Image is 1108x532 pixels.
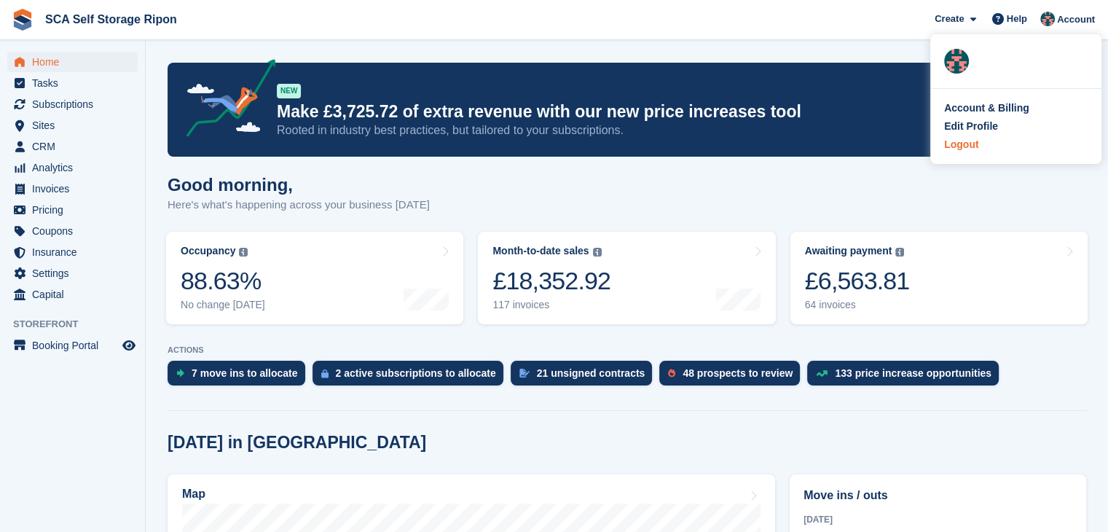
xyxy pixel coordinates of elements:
img: icon-info-grey-7440780725fd019a000dd9b08b2336e03edf1995a4989e88bcd33f0948082b44.svg [895,248,904,257]
a: Month-to-date sales £18,352.92 117 invoices [478,232,775,324]
div: 117 invoices [492,299,610,311]
img: price-adjustments-announcement-icon-8257ccfd72463d97f412b2fc003d46551f7dbcb40ab6d574587a9cd5c0d94... [174,59,276,142]
a: menu [7,242,138,262]
img: move_ins_to_allocate_icon-fdf77a2bb77ea45bf5b3d319d69a93e2d87916cf1d5bf7949dd705db3b84f3ca.svg [176,369,184,378]
span: Tasks [32,73,119,93]
span: Create [935,12,964,26]
div: 2 active subscriptions to allocate [336,367,496,379]
div: 88.63% [181,266,265,296]
p: Make £3,725.72 of extra revenue with our new price increases tool [277,101,959,122]
span: Pricing [32,200,119,220]
div: [DATE] [804,513,1072,526]
a: menu [7,115,138,136]
a: Preview store [120,337,138,354]
span: Invoices [32,179,119,199]
p: ACTIONS [168,345,1086,355]
div: 21 unsigned contracts [537,367,645,379]
a: menu [7,179,138,199]
a: menu [7,52,138,72]
div: No change [DATE] [181,299,265,311]
span: Capital [32,284,119,305]
div: 64 invoices [805,299,910,311]
a: Awaiting payment £6,563.81 64 invoices [790,232,1088,324]
span: Storefront [13,317,145,332]
a: menu [7,157,138,178]
img: prospect-51fa495bee0391a8d652442698ab0144808aea92771e9ea1ae160a38d050c398.svg [668,369,675,378]
a: menu [7,136,138,157]
div: Awaiting payment [805,245,892,257]
span: Subscriptions [32,94,119,114]
span: Help [1007,12,1027,26]
h2: Move ins / outs [804,487,1072,504]
a: Edit Profile [944,119,1088,134]
span: Booking Portal [32,335,119,356]
h1: Good morning, [168,175,430,195]
a: 48 prospects to review [659,361,807,393]
img: stora-icon-8386f47178a22dfd0bd8f6a31ec36ba5ce8667c1dd55bd0f319d3a0aa187defe.svg [12,9,34,31]
img: price_increase_opportunities-93ffe204e8149a01c8c9dc8f82e8f89637d9d84a8eef4429ea346261dce0b2c0.svg [816,370,828,377]
span: Insurance [32,242,119,262]
a: 7 move ins to allocate [168,361,313,393]
a: menu [7,284,138,305]
a: menu [7,335,138,356]
img: icon-info-grey-7440780725fd019a000dd9b08b2336e03edf1995a4989e88bcd33f0948082b44.svg [593,248,602,257]
h2: [DATE] in [GEOGRAPHIC_DATA] [168,433,426,453]
a: menu [7,221,138,241]
div: Account & Billing [944,101,1029,116]
a: menu [7,94,138,114]
a: menu [7,200,138,220]
h2: Map [182,488,205,501]
a: Account & Billing [944,101,1088,116]
a: Occupancy 88.63% No change [DATE] [166,232,463,324]
div: £6,563.81 [805,266,910,296]
p: Rooted in industry best practices, but tailored to your subscriptions. [277,122,959,138]
div: Occupancy [181,245,235,257]
div: 48 prospects to review [683,367,793,379]
span: Home [32,52,119,72]
a: Logout [944,137,1088,152]
div: NEW [277,84,301,98]
span: CRM [32,136,119,157]
div: Logout [944,137,978,152]
div: Edit Profile [944,119,998,134]
div: Month-to-date sales [492,245,589,257]
span: Settings [32,263,119,283]
div: £18,352.92 [492,266,610,296]
span: Analytics [32,157,119,178]
a: SCA Self Storage Ripon [39,7,183,31]
span: Sites [32,115,119,136]
span: Coupons [32,221,119,241]
a: menu [7,263,138,283]
div: 7 move ins to allocate [192,367,298,379]
img: active_subscription_to_allocate_icon-d502201f5373d7db506a760aba3b589e785aa758c864c3986d89f69b8ff3... [321,369,329,378]
span: Account [1057,12,1095,27]
img: icon-info-grey-7440780725fd019a000dd9b08b2336e03edf1995a4989e88bcd33f0948082b44.svg [239,248,248,257]
img: contract_signature_icon-13c848040528278c33f63329250d36e43548de30e8caae1d1a13099fd9432cc5.svg [519,369,530,378]
a: menu [7,73,138,93]
div: 133 price increase opportunities [835,367,991,379]
p: Here's what's happening across your business [DATE] [168,197,430,214]
a: 2 active subscriptions to allocate [313,361,511,393]
a: 133 price increase opportunities [807,361,1006,393]
a: 21 unsigned contracts [511,361,660,393]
